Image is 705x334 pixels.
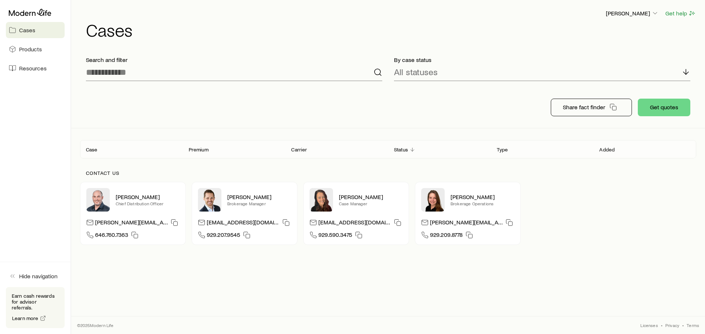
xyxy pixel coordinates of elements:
p: Chief Distribution Officer [116,201,180,206]
span: • [682,322,684,328]
span: • [661,322,662,328]
p: Case Manager [339,201,403,206]
button: [PERSON_NAME] [605,9,659,18]
p: [PERSON_NAME] [606,10,659,17]
span: 929.207.9545 [207,231,240,241]
p: Share fact finder [563,103,605,111]
p: [PERSON_NAME][EMAIL_ADDRESS][DOMAIN_NAME] [430,219,503,228]
p: [PERSON_NAME] [451,193,514,201]
a: Resources [6,60,65,76]
p: Added [599,147,615,153]
p: Premium [189,147,209,153]
p: Carrier [291,147,307,153]
a: Cases [6,22,65,38]
p: [PERSON_NAME] [116,193,180,201]
p: Case [86,147,98,153]
span: Products [19,45,42,53]
p: [PERSON_NAME] [339,193,403,201]
p: [PERSON_NAME] [227,193,291,201]
button: Get help [665,9,696,18]
p: Earn cash rewards for advisor referrals. [12,293,59,311]
button: Hide navigation [6,268,65,284]
span: Resources [19,65,47,72]
p: [EMAIL_ADDRESS][DOMAIN_NAME] [207,219,279,228]
p: © 2025 Modern Life [77,322,114,328]
span: Cases [19,26,35,34]
a: Terms [687,322,699,328]
p: Type [497,147,508,153]
a: Privacy [665,322,679,328]
span: 929.590.3475 [318,231,352,241]
p: Search and filter [86,56,382,63]
span: Hide navigation [19,272,58,280]
span: Learn more [12,316,39,321]
p: Contact us [86,170,690,176]
p: [PERSON_NAME][EMAIL_ADDRESS][DOMAIN_NAME] [95,219,168,228]
a: Licenses [640,322,658,328]
p: Brokerage Operations [451,201,514,206]
div: Client cases [80,140,696,158]
a: Products [6,41,65,57]
img: Abby McGuigan [310,188,333,212]
img: Nick Weiler [198,188,221,212]
p: By case status [394,56,690,63]
img: Ellen Wall [421,188,445,212]
p: All statuses [394,67,438,77]
div: Earn cash rewards for advisor referrals.Learn more [6,287,65,328]
span: 646.760.7363 [95,231,128,241]
h1: Cases [86,21,696,38]
button: Get quotes [638,99,690,116]
button: Share fact finder [551,99,632,116]
p: [EMAIL_ADDRESS][DOMAIN_NAME] [318,219,391,228]
p: Status [394,147,408,153]
p: Brokerage Manager [227,201,291,206]
img: Dan Pierson [86,188,110,212]
span: 929.209.8778 [430,231,463,241]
